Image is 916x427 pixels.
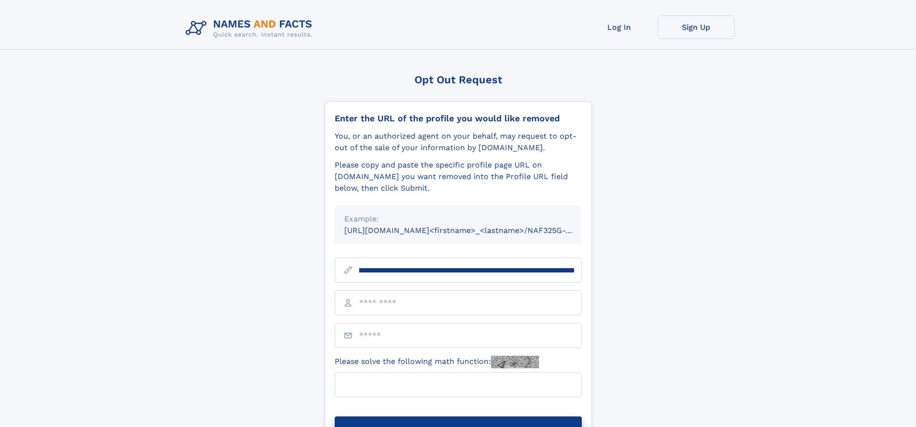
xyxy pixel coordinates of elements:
[335,113,582,124] div: Enter the URL of the profile you would like removed
[581,15,658,39] a: Log In
[182,15,320,41] img: Logo Names and Facts
[335,159,582,194] div: Please copy and paste the specific profile page URL on [DOMAIN_NAME] you want removed into the Pr...
[344,213,572,225] div: Example:
[325,74,592,86] div: Opt Out Request
[344,226,600,235] small: [URL][DOMAIN_NAME]<firstname>_<lastname>/NAF325G-xxxxxxxx
[335,130,582,154] div: You, or an authorized agent on your behalf, may request to opt-out of the sale of your informatio...
[658,15,735,39] a: Sign Up
[335,356,539,368] label: Please solve the following math function:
